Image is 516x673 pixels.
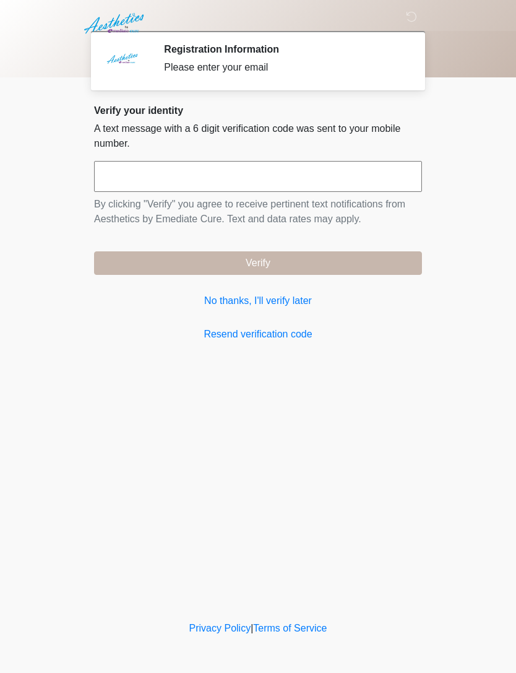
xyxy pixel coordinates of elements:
h2: Registration Information [164,43,403,55]
p: By clicking "Verify" you agree to receive pertinent text notifications from Aesthetics by Emediat... [94,197,422,227]
a: Privacy Policy [189,623,251,633]
p: A text message with a 6 digit verification code was sent to your mobile number. [94,121,422,151]
button: Verify [94,251,422,275]
h2: Verify your identity [94,105,422,116]
a: Resend verification code [94,327,422,342]
a: Terms of Service [253,623,327,633]
div: Please enter your email [164,60,403,75]
a: | [251,623,253,633]
a: No thanks, I'll verify later [94,293,422,308]
img: Aesthetics by Emediate Cure Logo [82,9,149,38]
img: Agent Avatar [103,43,140,80]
